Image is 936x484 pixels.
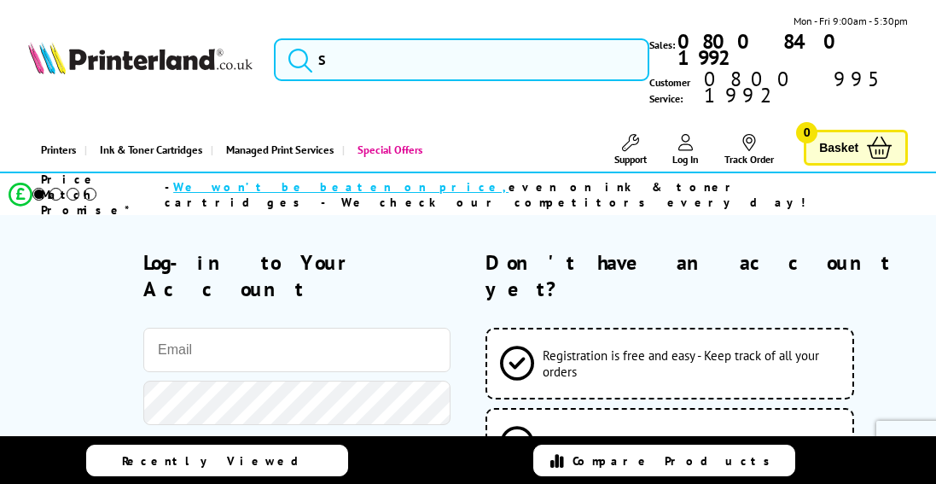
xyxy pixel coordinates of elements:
[28,128,84,172] a: Printers
[86,445,348,476] a: Recently Viewed
[675,33,908,66] a: 0800 840 1992
[701,71,908,103] span: 0800 995 1992
[173,179,509,195] span: We won’t be beaten on price,
[672,153,699,166] span: Log In
[614,134,647,166] a: Support
[804,130,908,166] a: Basket 0
[533,445,795,476] a: Compare Products
[28,42,253,73] img: Printerland Logo
[649,37,675,53] span: Sales:
[794,13,908,29] span: Mon - Fri 9:00am - 5:30pm
[211,128,342,172] a: Managed Print Services
[614,153,647,166] span: Support
[677,28,848,71] b: 0800 840 1992
[649,71,908,107] span: Customer Service:
[100,128,202,172] span: Ink & Toner Cartridges
[9,179,891,209] li: modal_Promise
[342,128,431,172] a: Special Offers
[143,249,451,302] h2: Log-in to Your Account
[796,122,817,143] span: 0
[724,134,774,166] a: Track Order
[143,328,451,372] input: Email
[672,134,699,166] a: Log In
[165,179,891,210] div: - even on ink & toner cartridges - We check our competitors every day!
[573,453,779,469] span: Compare Products
[28,42,253,77] a: Printerland Logo
[84,128,211,172] a: Ink & Toner Cartridges
[543,347,840,380] span: Registration is free and easy - Keep track of all your orders
[122,453,316,469] span: Recently Viewed
[274,38,649,81] input: S
[41,172,165,218] span: Price Match Promise*
[819,137,858,160] span: Basket
[485,249,896,302] h2: Don't have an account yet?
